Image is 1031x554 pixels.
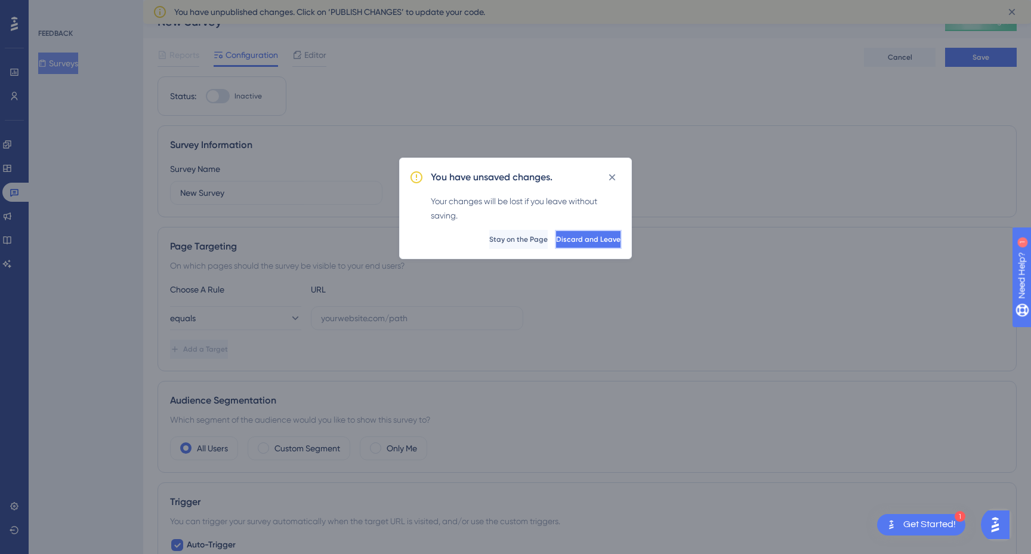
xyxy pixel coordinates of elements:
span: Stay on the Page [489,235,548,244]
div: 1 [83,6,87,16]
iframe: UserGuiding AI Assistant Launcher [981,507,1017,543]
div: 1 [955,511,965,522]
div: Your changes will be lost if you leave without saving. [431,194,622,223]
span: Discard and Leave [556,235,621,244]
div: Get Started! [903,518,956,531]
div: Open Get Started! checklist, remaining modules: 1 [877,514,965,535]
img: launcher-image-alternative-text [884,518,899,532]
h2: You have unsaved changes. [431,170,552,184]
span: Need Help? [28,3,75,17]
